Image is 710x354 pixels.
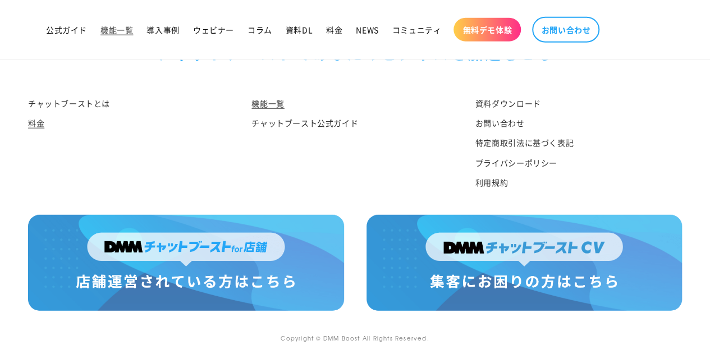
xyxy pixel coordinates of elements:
[475,113,525,133] a: お問い合わせ
[28,96,110,113] a: チャットブーストとは
[326,25,342,35] span: 料金
[462,25,512,35] span: 無料デモ体験
[532,17,599,43] a: お問い合わせ
[193,25,234,35] span: ウェビナー
[356,25,378,35] span: NEWS
[475,153,557,173] a: プライバシーポリシー
[251,96,284,113] a: 機能一覧
[241,18,279,42] a: コラム
[475,133,574,153] a: 特定商取引法に基づく表記
[349,18,385,42] a: NEWS
[94,18,140,42] a: 機能一覧
[140,18,186,42] a: 導入事例
[392,25,442,35] span: コミュニティ
[454,18,521,42] a: 無料デモ体験
[541,25,590,35] span: お問い合わせ
[186,18,241,42] a: ウェビナー
[475,173,508,192] a: 利用規約
[367,215,682,311] img: 集客にお困りの方はこちら
[475,96,541,113] a: 資料ダウンロード
[286,25,313,35] span: 資料DL
[146,25,179,35] span: 導入事例
[28,215,344,311] img: 店舗運営されている方はこちら
[251,113,358,133] a: チャットブースト公式ガイド
[46,25,87,35] span: 公式ガイド
[281,334,429,342] small: Copyright © DMM Boost All Rights Reserved.
[279,18,319,42] a: 資料DL
[386,18,448,42] a: コミュニティ
[28,113,44,133] a: 料金
[248,25,272,35] span: コラム
[39,18,94,42] a: 公式ガイド
[100,25,133,35] span: 機能一覧
[319,18,349,42] a: 料金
